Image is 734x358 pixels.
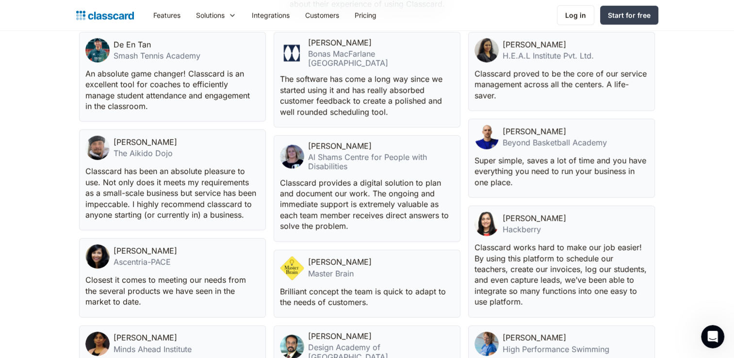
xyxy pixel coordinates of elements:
[244,4,297,26] a: Integrations
[85,68,258,112] p: An absolute game changer! Classcard is an excellent tool for coaches to efficiently manage studen...
[308,258,372,267] div: [PERSON_NAME]
[114,40,151,49] div: De En Tan
[503,345,609,354] div: High Performance Swimming
[503,333,566,342] div: [PERSON_NAME]
[114,138,177,147] div: [PERSON_NAME]
[565,10,586,20] div: Log in
[701,325,724,348] iframe: Intercom live chat
[280,286,452,308] p: Brilliant concept the team is quick to adapt to the needs of customers.
[308,269,372,278] div: Master Brain
[474,68,647,101] p: Classcard proved to be the core of our service management across all the centers. A life-saver.
[114,258,177,267] div: Ascentria-PACE
[503,51,594,61] div: H.E.A.L Institute Pvt. Ltd.
[608,10,651,20] div: Start for free
[76,9,134,22] a: home
[474,242,647,307] p: Classcard works hard to make our job easier! By using this platform to schedule our teachers, cre...
[85,275,258,307] p: Closest it comes to meeting our needs from the several products we have seen in the market to date.
[474,155,647,188] p: Super simple, saves a lot of time and you have everything you need to run your business in one pl...
[196,10,225,20] div: Solutions
[114,246,177,256] div: [PERSON_NAME]
[503,127,566,136] div: [PERSON_NAME]
[308,332,372,341] div: [PERSON_NAME]
[600,6,658,25] a: Start for free
[297,4,347,26] a: Customers
[503,40,566,49] div: [PERSON_NAME]
[280,74,452,117] p: The software has come a long way since we started using it and has really absorbed customer feedb...
[85,166,258,220] p: Classcard has been an absolute pleasure to use. Not only does it meets my requirements as a small...
[308,153,454,171] div: Al Shams Centre for People with Disabilities
[188,4,244,26] div: Solutions
[280,178,452,232] p: Classcard provides a digital solution to plan and document our work. The ongoing and immediate su...
[308,38,372,48] div: [PERSON_NAME]
[114,345,192,354] div: Minds Ahead Institute
[114,149,177,158] div: The Aikido Dojo
[347,4,384,26] a: Pricing
[308,142,372,151] div: [PERSON_NAME]
[557,5,594,25] a: Log in
[503,214,566,223] div: [PERSON_NAME]
[114,51,200,61] div: Smash Tennis Academy
[308,49,454,68] div: Bonas MacFarlane [GEOGRAPHIC_DATA]
[146,4,188,26] a: Features
[503,138,607,147] div: Beyond Basketball Academy
[114,333,177,342] div: [PERSON_NAME]
[503,225,566,234] div: Hackberry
